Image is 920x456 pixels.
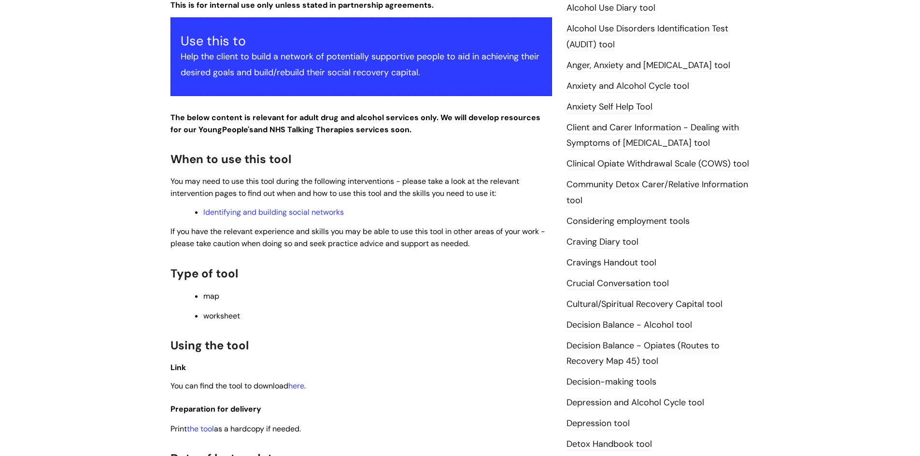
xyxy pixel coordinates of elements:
[566,376,656,388] a: Decision-making tools
[181,33,542,49] h3: Use this to
[288,381,304,391] a: here
[170,266,238,281] span: Type of tool
[566,277,669,290] a: Crucial Conversation tool
[566,340,720,368] a: Decision Balance - Opiates (Routes to Recovery Map 45) tool
[170,338,249,353] span: Using the tool
[566,438,652,451] a: Detox Handbook tool
[170,176,519,198] span: You may need to use this tool during the following interventions - please take a look at the rele...
[566,397,704,409] a: Depression and Alcohol Cycle tool
[566,298,722,311] a: Cultural/Spiritual Recovery Capital tool
[566,59,730,72] a: Anger, Anxiety and [MEDICAL_DATA] tool
[203,291,219,301] span: map
[170,152,291,166] span: When to use this tool
[566,179,748,207] a: Community Detox Carer/Relative Information tool
[566,236,638,249] a: Craving Diary tool
[566,101,652,113] a: Anxiety Self Help Tool
[170,362,186,373] span: Link
[187,424,214,434] a: the tool
[203,311,240,321] span: worksheet
[181,49,542,80] p: Help the client to build a network of potentially supportive people to aid in achieving their des...
[170,112,540,135] strong: The below content is relevant for adult drug and alcohol services only. We will develop resources...
[170,424,301,434] span: Print as a hardcopy if needed.
[566,257,656,269] a: Cravings Handout tool
[170,226,545,249] span: If you have the relevant experience and skills you may be able to use this tool in other areas of...
[566,417,630,430] a: Depression tool
[566,215,690,228] a: Considering employment tools
[566,319,692,332] a: Decision Balance - Alcohol tool
[566,80,689,93] a: Anxiety and Alcohol Cycle tool
[566,23,728,51] a: Alcohol Use Disorders Identification Test (AUDIT) tool
[566,122,739,150] a: Client and Carer Information - Dealing with Symptoms of [MEDICAL_DATA] tool
[566,158,749,170] a: Clinical Opiate Withdrawal Scale (COWS) tool
[170,381,306,391] span: You can find the tool to download .
[203,207,344,217] a: Identifying and building social networks
[566,2,655,14] a: Alcohol Use Diary tool
[222,124,254,135] strong: People's
[170,404,261,414] span: Preparation for delivery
